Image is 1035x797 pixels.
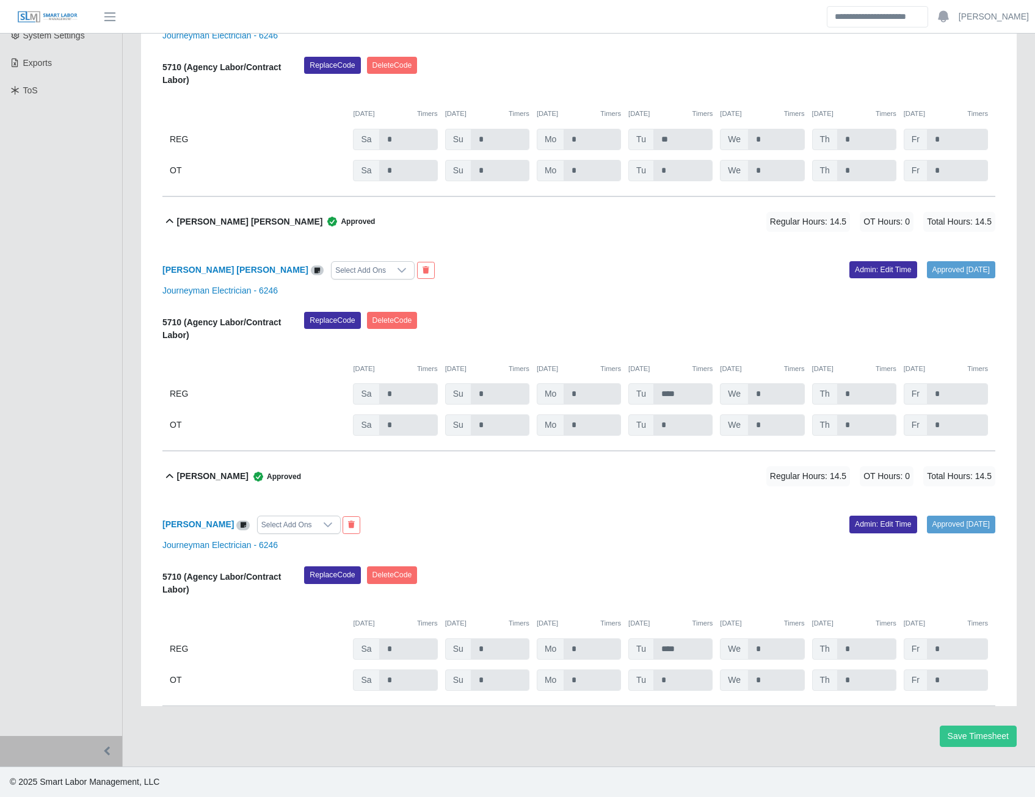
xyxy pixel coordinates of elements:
[812,638,838,660] span: Th
[353,109,437,119] div: [DATE]
[509,364,529,374] button: Timers
[720,414,749,436] span: We
[860,466,913,486] span: OT Hours: 0
[162,317,281,340] b: 5710 (Agency Labor/Contract Labor)
[332,262,390,279] div: Select Add Ons
[812,414,838,436] span: Th
[812,618,896,629] div: [DATE]
[162,197,995,247] button: [PERSON_NAME] [PERSON_NAME] Approved Regular Hours: 14.5 OT Hours: 0 Total Hours: 14.5
[353,618,437,629] div: [DATE]
[849,516,917,533] a: Admin: Edit Time
[353,160,379,181] span: Sa
[162,265,308,275] a: [PERSON_NAME] [PERSON_NAME]
[177,215,323,228] b: [PERSON_NAME] [PERSON_NAME]
[445,364,529,374] div: [DATE]
[445,618,529,629] div: [DATE]
[170,160,346,181] div: OT
[692,618,713,629] button: Timers
[445,383,471,405] span: Su
[967,109,988,119] button: Timers
[628,638,654,660] span: Tu
[720,669,749,691] span: We
[367,566,418,583] button: DeleteCode
[258,516,316,533] div: Select Add Ons
[353,129,379,150] span: Sa
[445,109,529,119] div: [DATE]
[353,414,379,436] span: Sa
[849,261,917,278] a: Admin: Edit Time
[445,160,471,181] span: Su
[249,471,301,483] span: Approved
[812,129,838,150] span: Th
[904,383,928,405] span: Fr
[162,31,278,40] a: Journeyman Electrician - 6246
[162,62,281,85] b: 5710 (Agency Labor/Contract Labor)
[311,265,324,275] a: View/Edit Notes
[537,618,621,629] div: [DATE]
[766,466,850,486] span: Regular Hours: 14.5
[812,160,838,181] span: Th
[904,618,988,629] div: [DATE]
[170,669,346,691] div: OT
[17,10,78,24] img: SLM Logo
[417,618,438,629] button: Timers
[923,466,995,486] span: Total Hours: 14.5
[904,669,928,691] span: Fr
[600,618,621,629] button: Timers
[720,160,749,181] span: We
[812,364,896,374] div: [DATE]
[827,6,928,27] input: Search
[967,364,988,374] button: Timers
[417,364,438,374] button: Timers
[445,638,471,660] span: Su
[923,212,995,232] span: Total Hours: 14.5
[537,160,564,181] span: Mo
[304,312,360,329] button: ReplaceCode
[720,618,804,629] div: [DATE]
[628,669,654,691] span: Tu
[537,414,564,436] span: Mo
[967,618,988,629] button: Timers
[628,129,654,150] span: Tu
[860,212,913,232] span: OT Hours: 0
[904,414,928,436] span: Fr
[23,85,38,95] span: ToS
[445,414,471,436] span: Su
[170,638,346,660] div: REG
[904,638,928,660] span: Fr
[537,364,621,374] div: [DATE]
[720,364,804,374] div: [DATE]
[720,638,749,660] span: We
[162,572,281,594] b: 5710 (Agency Labor/Contract Labor)
[940,726,1017,747] button: Save Timesheet
[509,618,529,629] button: Timers
[162,519,234,529] b: [PERSON_NAME]
[367,57,418,74] button: DeleteCode
[784,109,805,119] button: Timers
[812,109,896,119] div: [DATE]
[170,414,346,436] div: OT
[812,383,838,405] span: Th
[417,109,438,119] button: Timers
[600,364,621,374] button: Timers
[766,212,850,232] span: Regular Hours: 14.5
[162,540,278,550] a: Journeyman Electrician - 6246
[628,383,654,405] span: Tu
[353,638,379,660] span: Sa
[537,669,564,691] span: Mo
[600,109,621,119] button: Timers
[23,58,52,68] span: Exports
[904,129,928,150] span: Fr
[904,160,928,181] span: Fr
[959,10,1029,23] a: [PERSON_NAME]
[812,669,838,691] span: Th
[927,516,995,533] a: Approved [DATE]
[177,470,249,483] b: [PERSON_NAME]
[628,160,654,181] span: Tu
[445,669,471,691] span: Su
[876,618,896,629] button: Timers
[628,414,654,436] span: Tu
[628,618,713,629] div: [DATE]
[876,364,896,374] button: Timers
[904,364,988,374] div: [DATE]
